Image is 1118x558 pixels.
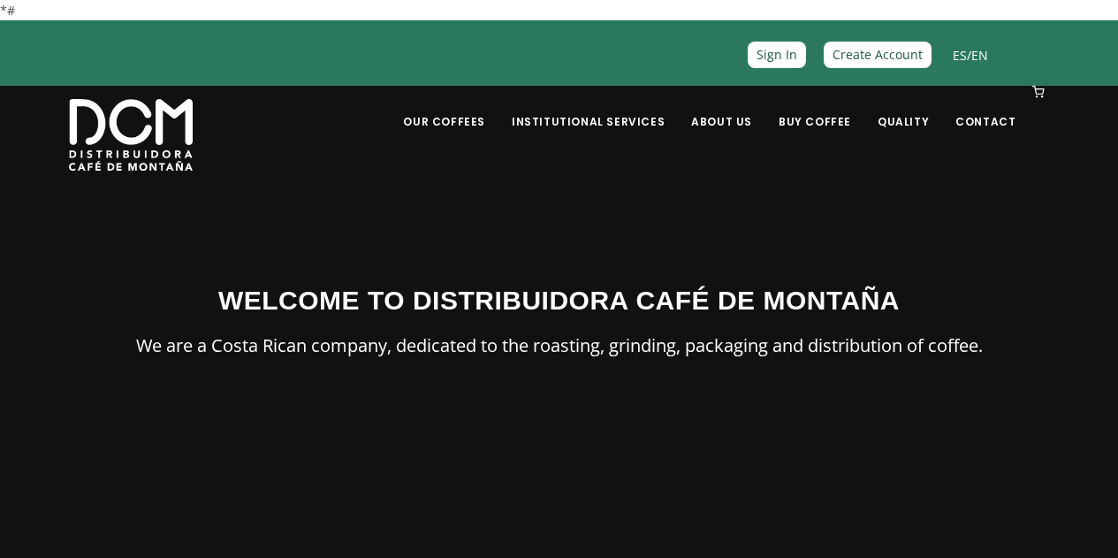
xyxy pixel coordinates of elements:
h3: WELCOME TO DISTRIBUIDORA CAFÉ DE MONTAÑA [69,280,1050,320]
a: Sign In [748,42,806,67]
a: EN [971,47,988,64]
a: Our Coffees [392,88,496,129]
a: Quality [867,88,939,129]
a: About Us [681,88,763,129]
p: We are a Costa Rican company, dedicated to the roasting, grinding, packaging and distribution of ... [69,331,1050,361]
a: Institutional Services [501,88,675,129]
a: Create Account [824,42,932,67]
span: / [953,45,988,65]
a: Buy Coffee [768,88,862,129]
a: ES [953,47,967,64]
a: Contact [945,88,1026,129]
